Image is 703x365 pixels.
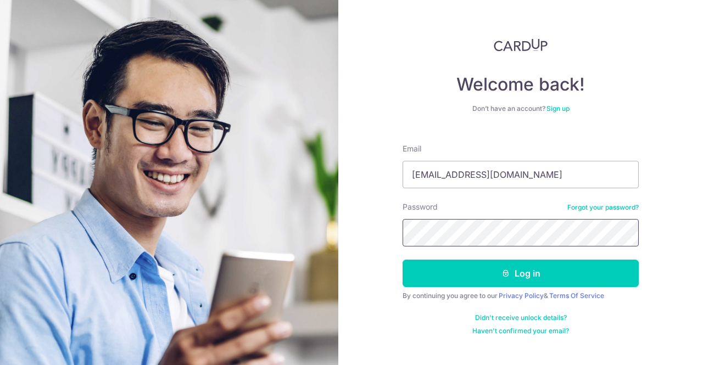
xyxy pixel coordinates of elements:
[546,104,570,113] a: Sign up
[403,201,438,212] label: Password
[403,161,639,188] input: Enter your Email
[403,291,639,300] div: By continuing you agree to our &
[403,104,639,113] div: Don’t have an account?
[403,143,421,154] label: Email
[549,291,604,300] a: Terms Of Service
[567,203,639,212] a: Forgot your password?
[475,313,567,322] a: Didn't receive unlock details?
[403,260,639,287] button: Log in
[403,74,639,96] h4: Welcome back!
[494,38,548,52] img: CardUp Logo
[499,291,544,300] a: Privacy Policy
[472,327,569,335] a: Haven't confirmed your email?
